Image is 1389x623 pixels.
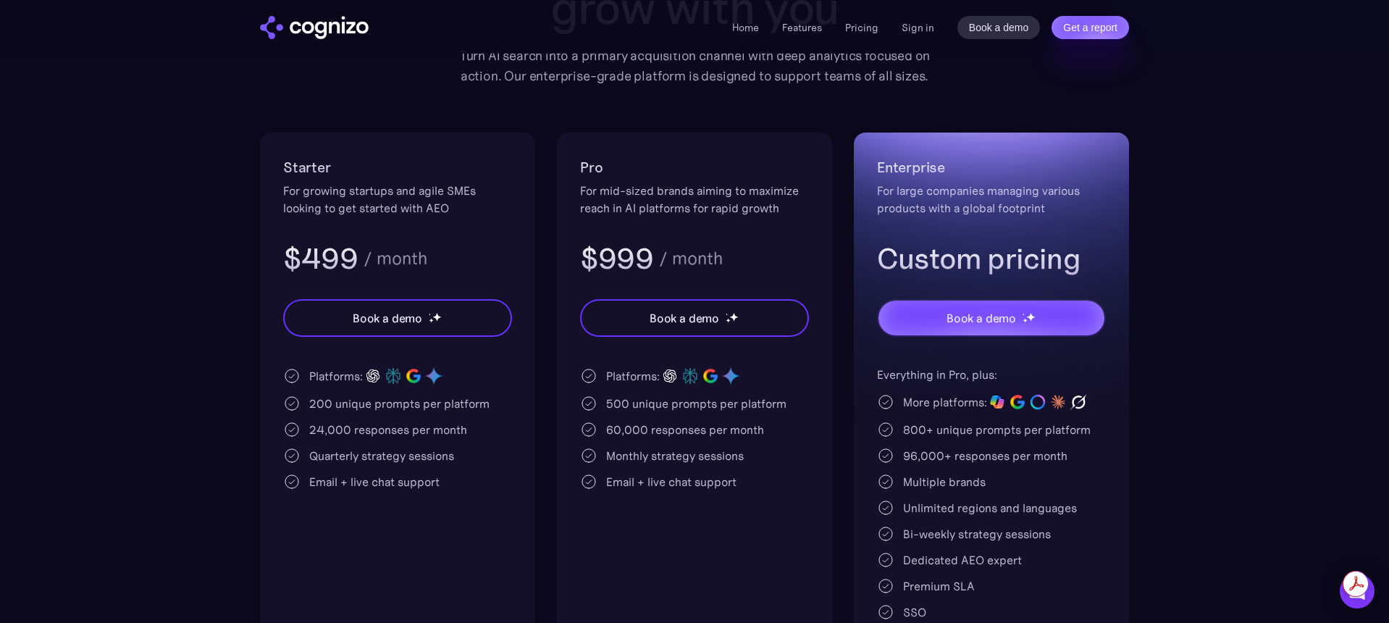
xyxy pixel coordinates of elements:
[782,21,822,34] a: Features
[903,525,1051,543] div: Bi-weekly strategy sessions
[309,447,454,464] div: Quarterly strategy sessions
[957,16,1041,39] a: Book a demo
[877,182,1106,217] div: For large companies managing various products with a global footprint
[309,395,490,412] div: 200 unique prompts per platform
[606,473,737,490] div: Email + live chat support
[903,447,1067,464] div: 96,000+ responses per month
[903,393,987,411] div: More platforms:
[606,367,660,385] div: Platforms:
[606,421,764,438] div: 60,000 responses per month
[283,156,512,179] h2: Starter
[902,19,934,36] a: Sign in
[903,551,1022,569] div: Dedicated AEO expert
[260,16,369,39] a: home
[903,603,926,621] div: SSO
[877,240,1106,277] h3: Custom pricing
[580,182,809,217] div: For mid-sized brands aiming to maximize reach in AI platforms for rapid growth
[877,366,1106,383] div: Everything in Pro, plus:
[877,156,1106,179] h2: Enterprise
[309,421,467,438] div: 24,000 responses per month
[659,250,723,267] div: / month
[580,156,809,179] h2: Pro
[309,473,440,490] div: Email + live chat support
[845,21,878,34] a: Pricing
[903,421,1091,438] div: 800+ unique prompts per platform
[606,395,786,412] div: 500 unique prompts per platform
[580,240,653,277] h3: $999
[903,499,1077,517] div: Unlimited regions and languages
[283,182,512,217] div: For growing startups and agile SMEs looking to get started with AEO
[353,309,422,327] div: Book a demo
[947,309,1016,327] div: Book a demo
[903,577,975,595] div: Premium SLA
[877,299,1106,337] a: Book a demostarstarstar
[309,367,363,385] div: Platforms:
[726,318,731,323] img: star
[429,318,434,323] img: star
[1026,312,1036,322] img: star
[606,447,744,464] div: Monthly strategy sessions
[364,250,427,267] div: / month
[1052,16,1129,39] a: Get a report
[260,16,369,39] img: cognizo logo
[1340,574,1375,609] div: Open Intercom Messenger
[729,312,739,322] img: star
[1023,318,1028,323] img: star
[726,313,728,315] img: star
[283,299,512,337] a: Book a demostarstarstar
[283,240,358,277] h3: $499
[903,473,986,490] div: Multiple brands
[448,46,941,86] div: Turn AI search into a primary acquisition channel with deep analytics focused on action. Our ente...
[1023,313,1025,315] img: star
[732,21,759,34] a: Home
[429,313,431,315] img: star
[650,309,719,327] div: Book a demo
[580,299,809,337] a: Book a demostarstarstar
[432,312,442,322] img: star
